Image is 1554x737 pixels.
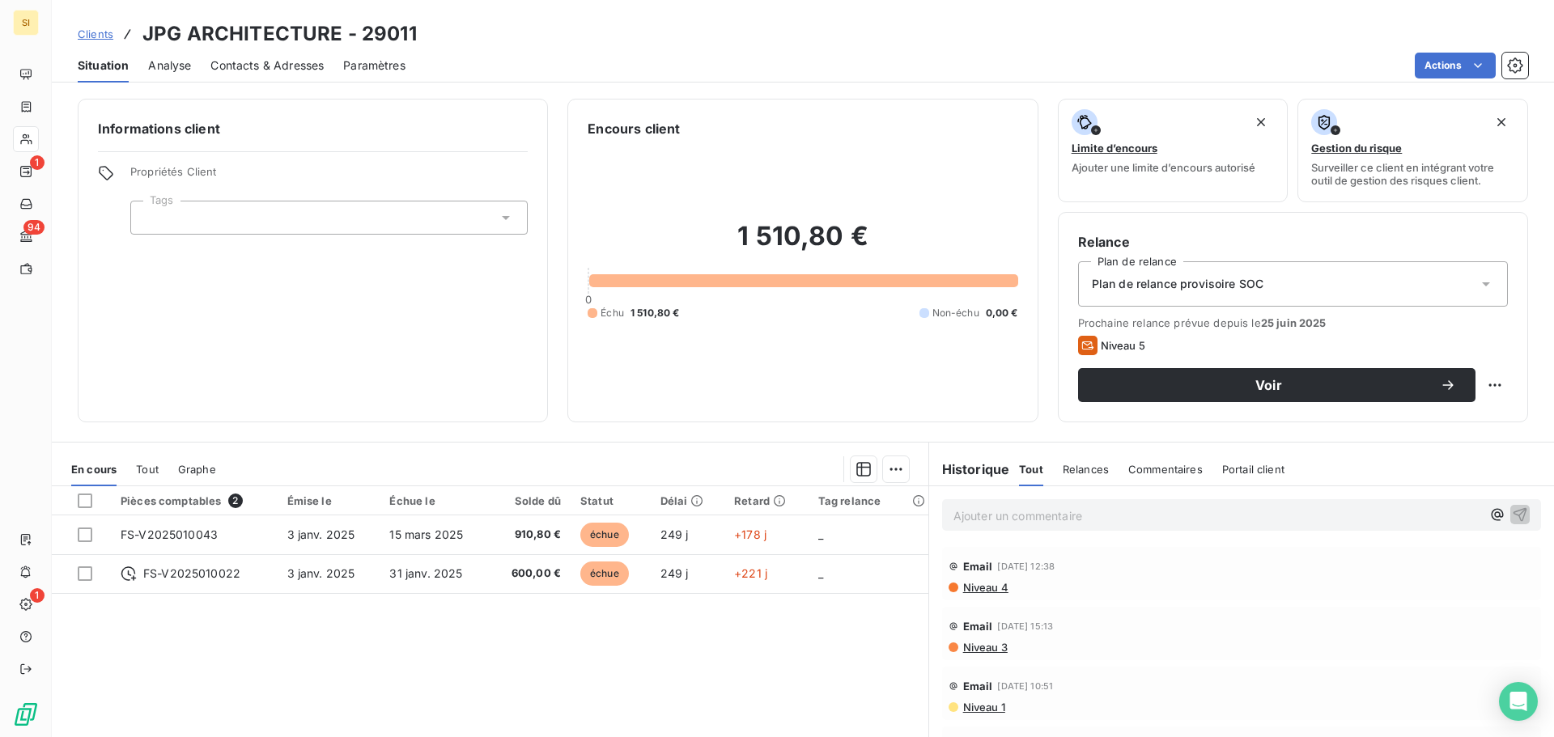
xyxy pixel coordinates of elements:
span: +221 j [734,566,767,580]
span: Tout [136,463,159,476]
span: échue [580,523,629,547]
h6: Encours client [588,119,680,138]
span: 2 [228,493,243,508]
span: 1 510,80 € [631,306,680,320]
span: Tout [1019,463,1043,476]
span: Email [963,560,993,573]
span: Analyse [148,57,191,74]
div: Pièces comptables [121,493,268,508]
span: Propriétés Client [130,165,528,188]
div: Délai [660,494,715,507]
span: En cours [71,463,117,476]
span: Email [963,620,993,633]
span: [DATE] 10:51 [997,681,1053,691]
h6: Relance [1078,232,1508,252]
a: Clients [78,26,113,42]
span: Limite d’encours [1072,142,1157,155]
span: 0 [585,293,592,306]
span: Situation [78,57,129,74]
span: FS-V2025010022 [143,565,240,582]
span: Plan de relance provisoire SOC [1092,276,1264,292]
span: Échu [601,306,624,320]
button: Limite d’encoursAjouter une limite d’encours autorisé [1058,99,1289,202]
span: 3 janv. 2025 [287,527,355,541]
span: [DATE] 12:38 [997,561,1055,571]
span: 600,00 € [499,565,561,582]
span: Graphe [178,463,216,476]
div: Solde dû [499,494,561,507]
input: Ajouter une valeur [144,210,157,225]
div: Open Intercom Messenger [1499,682,1538,721]
span: 94 [23,220,45,235]
span: 31 janv. 2025 [389,566,462,580]
span: Contacts & Adresses [210,57,324,74]
button: Gestion du risqueSurveiller ce client en intégrant votre outil de gestion des risques client. [1297,99,1528,202]
button: Voir [1078,368,1475,402]
span: Email [963,680,993,693]
span: Relances [1063,463,1109,476]
span: Prochaine relance prévue depuis le [1078,316,1508,329]
h6: Informations client [98,119,528,138]
div: Échue le [389,494,479,507]
img: Logo LeanPay [13,701,39,727]
span: 249 j [660,527,689,541]
span: échue [580,561,629,586]
h6: Historique [929,460,1010,479]
span: Clients [78,28,113,40]
div: Statut [580,494,641,507]
h2: 1 510,80 € [588,220,1017,269]
span: Surveiller ce client en intégrant votre outil de gestion des risques client. [1311,161,1514,187]
span: FS-V2025010043 [121,527,218,541]
span: 910,80 € [499,527,561,543]
span: _ [818,566,823,580]
span: Commentaires [1128,463,1203,476]
span: Niveau 3 [962,641,1008,654]
div: Retard [734,494,799,507]
div: Tag relance [818,494,919,507]
span: 15 mars 2025 [389,527,463,541]
span: _ [818,527,823,541]
span: 3 janv. 2025 [287,566,355,580]
span: 1 [30,155,45,170]
span: Niveau 5 [1101,339,1145,352]
span: Voir [1098,379,1440,392]
span: Paramètres [343,57,405,74]
span: 249 j [660,566,689,580]
h3: JPG ARCHITECTURE - 29011 [142,19,417,49]
span: Gestion du risque [1311,142,1402,155]
span: 0,00 € [986,306,1018,320]
span: Portail client [1222,463,1284,476]
span: 25 juin 2025 [1261,316,1327,329]
button: Actions [1415,53,1496,78]
span: Niveau 4 [962,581,1008,594]
span: Non-échu [932,306,979,320]
span: 1 [30,588,45,603]
span: Niveau 1 [962,701,1005,714]
span: Ajouter une limite d’encours autorisé [1072,161,1255,174]
div: Émise le [287,494,371,507]
div: SI [13,10,39,36]
span: +178 j [734,527,766,541]
span: [DATE] 15:13 [997,621,1053,631]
